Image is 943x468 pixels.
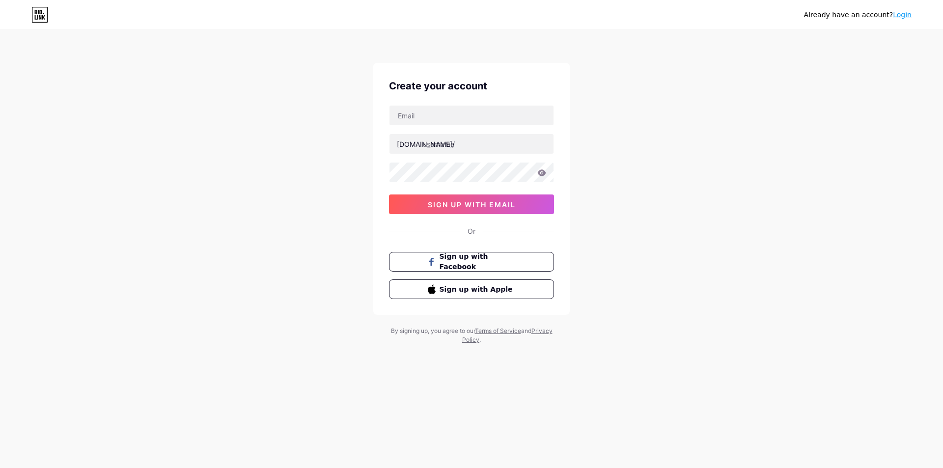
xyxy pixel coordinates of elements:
button: sign up with email [389,194,554,214]
div: Already have an account? [804,10,912,20]
input: Email [389,106,554,125]
span: Sign up with Facebook [440,251,516,272]
div: By signing up, you agree to our and . [388,327,555,344]
button: Sign up with Apple [389,279,554,299]
div: Or [468,226,475,236]
a: Terms of Service [475,327,521,334]
div: [DOMAIN_NAME]/ [397,139,455,149]
button: Sign up with Facebook [389,252,554,272]
span: sign up with email [428,200,516,209]
input: username [389,134,554,154]
a: Login [893,11,912,19]
div: Create your account [389,79,554,93]
span: Sign up with Apple [440,284,516,295]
